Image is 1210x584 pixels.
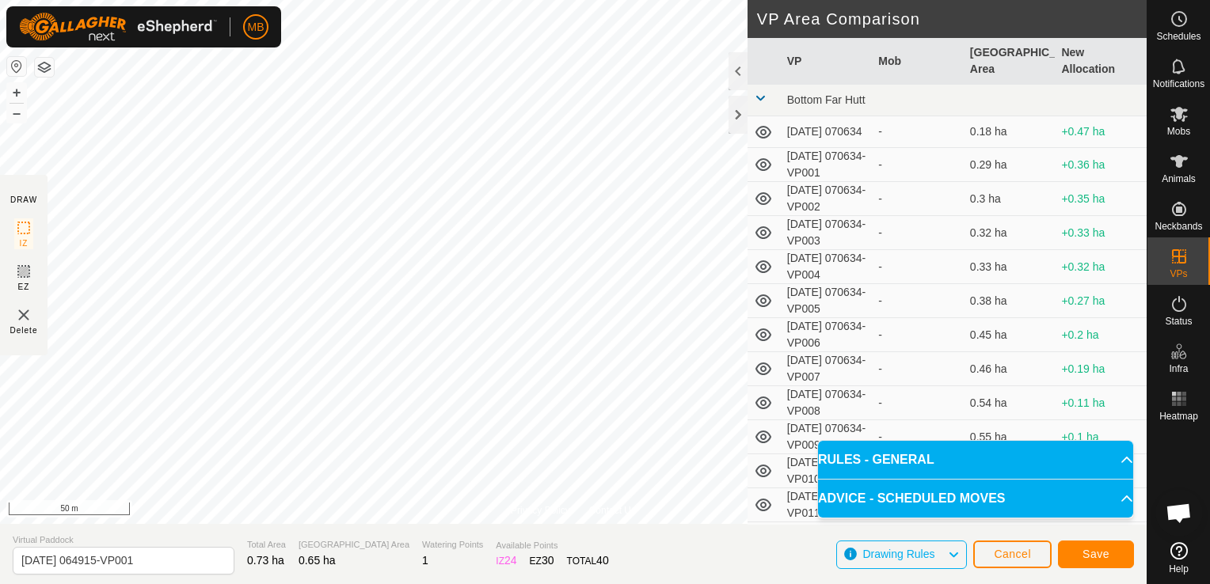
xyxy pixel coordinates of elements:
[878,225,957,241] div: -
[781,284,873,318] td: [DATE] 070634-VP005
[1159,411,1198,421] span: Heatmap
[1055,284,1147,318] td: +0.27 ha
[862,548,934,560] span: Drawing Rules
[994,548,1031,560] span: Cancel
[964,216,1056,250] td: 0.32 ha
[567,552,609,569] div: TOTAL
[818,450,934,469] span: RULES - GENERAL
[964,116,1056,148] td: 0.18 ha
[781,318,873,352] td: [DATE] 070634-VP006
[1058,540,1134,568] button: Save
[1156,32,1200,41] span: Schedules
[1055,148,1147,182] td: +0.36 ha
[781,420,873,454] td: [DATE] 070634-VP009
[964,318,1056,352] td: 0.45 ha
[973,540,1052,568] button: Cancel
[1055,250,1147,284] td: +0.32 ha
[878,293,957,309] div: -
[10,324,38,336] span: Delete
[247,538,286,552] span: Total Area
[589,503,636,518] a: Contact Us
[1167,127,1190,136] span: Mobs
[964,38,1056,85] th: [GEOGRAPHIC_DATA] Area
[781,352,873,386] td: [DATE] 070634-VP007
[781,522,873,556] td: [DATE] 070634-VP012
[781,454,873,488] td: [DATE] 070634-VP010
[878,429,957,446] div: -
[964,182,1056,216] td: 0.3 ha
[10,194,37,206] div: DRAW
[422,554,428,567] span: 1
[878,361,957,377] div: -
[248,19,264,36] span: MB
[542,554,554,567] span: 30
[872,38,964,85] th: Mob
[1055,522,1147,556] td: +0.21 ha
[422,538,483,552] span: Watering Points
[818,480,1133,518] p-accordion-header: ADVICE - SCHEDULED MOVES
[530,552,554,569] div: EZ
[7,83,26,102] button: +
[299,554,336,567] span: 0.65 ha
[1055,116,1147,148] td: +0.47 ha
[1169,364,1188,374] span: Infra
[781,116,873,148] td: [DATE] 070634
[1153,79,1204,89] span: Notifications
[1055,182,1147,216] td: +0.35 ha
[964,420,1056,454] td: 0.55 ha
[878,327,957,343] div: -
[14,305,33,324] img: VP
[1055,420,1147,454] td: +0.1 ha
[20,237,29,249] span: IZ
[964,352,1056,386] td: 0.46 ha
[781,216,873,250] td: [DATE] 070634-VP003
[878,191,957,207] div: -
[787,93,866,106] span: Bottom Far Hutt
[818,441,1133,479] p-accordion-header: RULES - GENERAL
[1083,548,1109,560] span: Save
[247,554,284,567] span: 0.73 ha
[1055,318,1147,352] td: +0.2 ha
[7,104,26,123] button: –
[818,489,1005,508] span: ADVICE - SCHEDULED MOVES
[511,503,570,518] a: Privacy Policy
[781,38,873,85] th: VP
[781,148,873,182] td: [DATE] 070634-VP001
[964,522,1056,556] td: 0.44 ha
[964,148,1056,182] td: 0.29 ha
[878,395,957,411] div: -
[13,533,234,547] span: Virtual Paddock
[19,13,217,41] img: Gallagher Logo
[1169,564,1189,574] span: Help
[496,552,516,569] div: IZ
[1055,386,1147,420] td: +0.11 ha
[299,538,409,552] span: [GEOGRAPHIC_DATA] Area
[1147,536,1210,580] a: Help
[878,259,957,275] div: -
[964,284,1056,318] td: 0.38 ha
[1165,317,1192,326] span: Status
[1162,174,1196,184] span: Animals
[757,9,1147,28] h2: VP Area Comparison
[1155,222,1202,231] span: Neckbands
[781,386,873,420] td: [DATE] 070634-VP008
[878,157,957,173] div: -
[596,554,609,567] span: 40
[7,57,26,76] button: Reset Map
[964,386,1056,420] td: 0.54 ha
[1055,38,1147,85] th: New Allocation
[18,281,30,293] span: EZ
[781,182,873,216] td: [DATE] 070634-VP002
[504,554,517,567] span: 24
[1055,216,1147,250] td: +0.33 ha
[35,58,54,77] button: Map Layers
[964,250,1056,284] td: 0.33 ha
[878,123,957,140] div: -
[1170,269,1187,279] span: VPs
[781,250,873,284] td: [DATE] 070634-VP004
[496,539,608,552] span: Available Points
[1155,489,1203,537] div: Open chat
[1055,352,1147,386] td: +0.19 ha
[781,488,873,522] td: [DATE] 070634-VP011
